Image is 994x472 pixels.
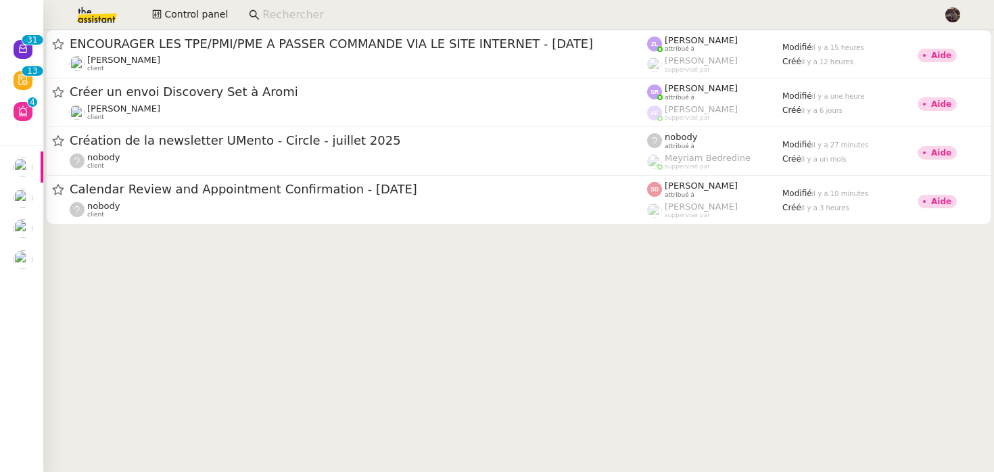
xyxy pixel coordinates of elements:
[931,51,951,60] div: Aide
[782,91,812,101] span: Modifié
[801,156,847,163] span: il y a un mois
[782,154,801,164] span: Créé
[812,141,869,149] span: il y a 27 minutes
[782,57,801,66] span: Créé
[782,203,801,212] span: Créé
[931,100,951,108] div: Aide
[812,44,864,51] span: il y a 15 heures
[262,6,930,24] input: Rechercher
[647,37,662,51] img: svg
[931,197,951,206] div: Aide
[87,55,160,65] span: [PERSON_NAME]
[70,183,647,195] span: Calendar Review and Appointment Confirmation - [DATE]
[665,94,694,101] span: attribué à
[32,66,38,78] p: 3
[87,162,104,170] span: client
[782,140,812,149] span: Modifié
[801,204,849,212] span: il y a 3 heures
[647,85,662,99] img: svg
[945,7,960,22] img: 2af2e8ed-4e7a-4339-b054-92d163d57814
[647,105,662,120] img: svg
[782,43,812,52] span: Modifié
[70,56,85,71] img: users%2F0G3Vvnvi3TQv835PC6wL0iK4Q012%2Favatar%2F85e45ffa-4efd-43d5-9109-2e66efd3e965
[70,86,647,98] span: Créer un envoi Discovery Set à Aromi
[70,201,647,218] app-user-detailed-label: client
[665,153,751,163] span: Meyriam Bedredine
[801,107,843,114] span: il y a 6 jours
[812,190,869,197] span: il y a 10 minutes
[144,5,236,24] button: Control panel
[647,154,662,169] img: users%2FaellJyylmXSg4jqeVbanehhyYJm1%2Favatar%2Fprofile-pic%20(4).png
[812,93,865,100] span: il y a une heure
[87,114,104,121] span: client
[14,250,32,269] img: users%2Fjeuj7FhI7bYLyCU6UIN9LElSS4x1%2Favatar%2F1678820456145.jpeg
[665,181,738,191] span: [PERSON_NAME]
[801,58,853,66] span: il y a 12 heures
[647,35,782,53] app-user-label: attribué à
[647,181,782,198] app-user-label: attribué à
[665,55,738,66] span: [PERSON_NAME]
[647,57,662,72] img: users%2FyQfMwtYgTqhRP2YHWHmG2s2LYaD3%2Favatar%2Fprofile-pic.png
[665,104,738,114] span: [PERSON_NAME]
[14,189,32,208] img: users%2Fjeuj7FhI7bYLyCU6UIN9LElSS4x1%2Favatar%2F1678820456145.jpeg
[87,65,104,72] span: client
[70,103,647,121] app-user-detailed-label: client
[70,135,647,147] span: Création de la newsletter UMento - Circle - juillet 2025
[14,158,32,176] img: users%2FAXgjBsdPtrYuxuZvIJjRexEdqnq2%2Favatar%2F1599931753966.jpeg
[87,201,120,211] span: nobody
[647,104,782,122] app-user-label: suppervisé par
[70,38,647,50] span: ENCOURAGER LES TPE/PMI/PME À PASSER COMMANDE VIA LE SITE INTERNET - [DATE]
[32,35,38,47] p: 1
[665,35,738,45] span: [PERSON_NAME]
[665,202,738,212] span: [PERSON_NAME]
[87,103,160,114] span: [PERSON_NAME]
[647,153,782,170] app-user-label: suppervisé par
[70,55,647,72] app-user-detailed-label: client
[647,203,662,218] img: users%2FoFdbodQ3TgNoWt9kP3GXAs5oaCq1%2Favatar%2Fprofile-pic.png
[782,105,801,115] span: Créé
[70,105,85,120] img: users%2Fjeuj7FhI7bYLyCU6UIN9LElSS4x1%2Favatar%2F1678820456145.jpeg
[647,182,662,197] img: svg
[665,191,694,199] span: attribué à
[87,152,120,162] span: nobody
[665,132,697,142] span: nobody
[665,163,710,170] span: suppervisé par
[70,152,647,170] app-user-detailed-label: client
[647,202,782,219] app-user-label: suppervisé par
[14,219,32,238] img: users%2Fjeuj7FhI7bYLyCU6UIN9LElSS4x1%2Favatar%2F1678820456145.jpeg
[931,149,951,157] div: Aide
[22,35,43,45] nz-badge-sup: 31
[27,35,32,47] p: 3
[647,83,782,101] app-user-label: attribué à
[27,66,32,78] p: 1
[28,97,37,107] nz-badge-sup: 4
[665,212,710,219] span: suppervisé par
[22,66,43,76] nz-badge-sup: 13
[665,83,738,93] span: [PERSON_NAME]
[30,97,35,110] p: 4
[665,143,694,150] span: attribué à
[782,189,812,198] span: Modifié
[647,55,782,73] app-user-label: suppervisé par
[665,66,710,74] span: suppervisé par
[665,114,710,122] span: suppervisé par
[665,45,694,53] span: attribué à
[87,211,104,218] span: client
[647,132,782,149] app-user-label: attribué à
[164,7,228,22] span: Control panel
